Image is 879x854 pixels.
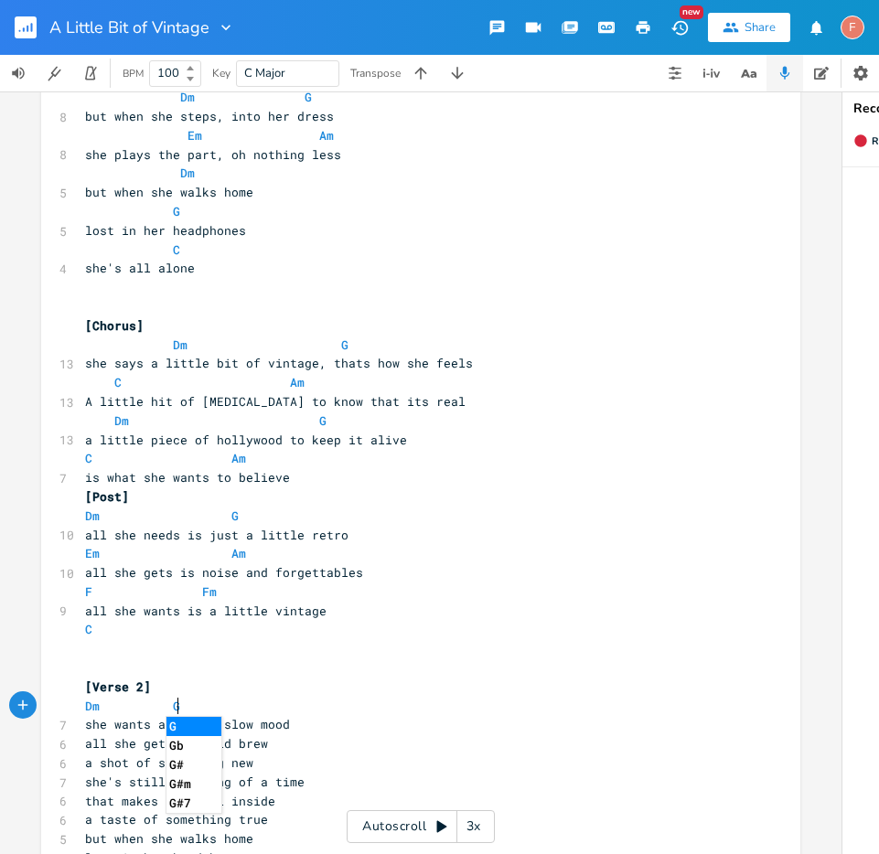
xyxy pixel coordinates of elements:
[85,184,253,200] span: but when she walks home
[85,450,92,466] span: C
[180,165,195,181] span: Dm
[85,811,268,827] span: a taste of something true
[347,810,495,843] div: Autoscroll
[457,810,490,843] div: 3x
[85,698,100,714] span: Dm
[85,108,334,124] span: but when she steps, into her dress
[180,89,195,105] span: Dm
[85,678,151,695] span: [Verse 2]
[661,11,698,44] button: New
[166,774,221,794] li: G#m
[202,583,217,600] span: Fm
[85,260,195,276] span: she's all alone
[85,488,129,505] span: [Post]
[319,127,334,144] span: Am
[85,432,407,448] span: a little piece of hollywood to keep it alive
[85,355,473,371] span: she says a little bit of vintage, thats how she feels
[85,564,363,581] span: all she gets is noise and forgettables
[166,736,221,755] li: Gb
[49,19,209,36] span: A Little Bit of Vintage
[123,69,144,79] div: BPM
[114,412,129,429] span: Dm
[166,794,221,813] li: G#7
[708,13,790,42] button: Share
[173,336,188,353] span: Dm
[319,412,327,429] span: G
[173,241,180,258] span: C
[166,717,221,736] li: G
[114,374,122,390] span: C
[85,735,268,752] span: all she gets is cold brew
[350,68,401,79] div: Transpose
[85,393,466,410] span: A little hit of [MEDICAL_DATA] to know that its real
[85,469,290,486] span: is what she wants to believe
[305,89,312,105] span: G
[85,527,348,543] span: all she needs is just a little retro
[85,545,100,561] span: Em
[341,336,348,353] span: G
[188,127,202,144] span: Em
[231,450,246,466] span: Am
[85,222,246,239] span: lost in her headphones
[85,583,92,600] span: F
[85,793,275,809] span: that makes her feel inside
[85,621,92,637] span: C
[173,203,180,219] span: G
[85,754,253,771] span: a shot of something new
[231,507,239,524] span: G
[85,716,290,732] span: she wants a little slow mood
[85,830,253,847] span: but when she walks home
[841,6,864,48] button: F
[212,68,230,79] div: Key
[231,545,246,561] span: Am
[841,16,864,39] div: fuzzyip
[680,5,703,19] div: New
[745,19,776,36] div: Share
[85,774,305,790] span: she's still thinking of a time
[85,146,341,163] span: she plays the part, oh nothing less
[290,374,305,390] span: Am
[166,755,221,774] li: G#
[173,698,180,714] span: G
[85,507,100,524] span: Dm
[85,317,144,334] span: [Chorus]
[244,65,285,81] span: C Major
[85,603,327,619] span: all she wants is a little vintage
